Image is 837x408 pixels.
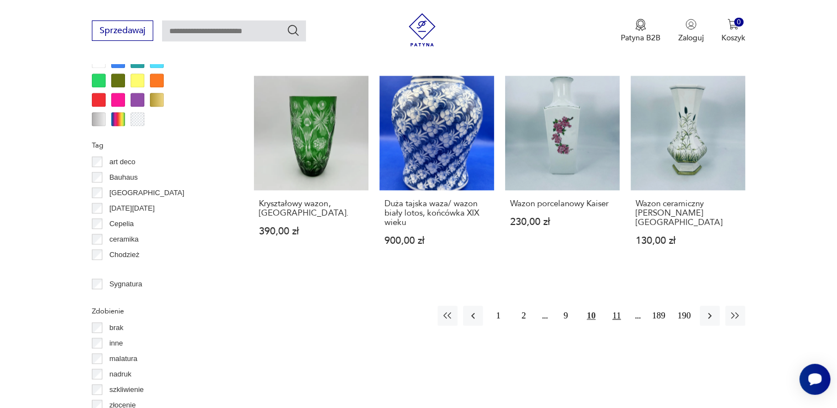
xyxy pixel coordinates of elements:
button: 190 [674,306,694,326]
p: malatura [110,353,138,365]
p: 130,00 zł [636,236,740,245]
div: 0 [734,18,744,27]
button: Sprzedawaj [92,20,153,41]
p: art deco [110,156,136,168]
p: 230,00 zł [510,217,615,227]
p: brak [110,322,123,334]
p: szkliwienie [110,384,144,396]
p: Ćmielów [110,264,137,276]
a: Kryształowy wazon, PRL.Kryształowy wazon, [GEOGRAPHIC_DATA].390,00 zł [254,76,368,267]
p: Cepelia [110,218,134,230]
iframe: Smartsupp widget button [799,364,830,395]
img: Ikona medalu [635,19,646,31]
p: 900,00 zł [384,236,489,245]
img: Ikonka użytkownika [685,19,696,30]
p: Chodzież [110,249,139,261]
a: Ikona medaluPatyna B2B [621,19,661,43]
button: 189 [649,306,669,326]
p: Zdobienie [92,305,227,317]
button: 9 [556,306,576,326]
p: nadruk [110,368,132,380]
h3: Wazon porcelanowy Kaiser [510,199,615,208]
button: 11 [607,306,627,326]
button: 10 [581,306,601,326]
p: [GEOGRAPHIC_DATA] [110,187,184,199]
h3: Wazon ceramiczny [PERSON_NAME] [GEOGRAPHIC_DATA] [636,199,740,227]
h3: Kryształowy wazon, [GEOGRAPHIC_DATA]. [259,199,363,218]
p: Patyna B2B [621,33,661,43]
a: Wazon porcelanowy KaiserWazon porcelanowy Kaiser230,00 zł [505,76,620,267]
p: [DATE][DATE] [110,202,155,215]
button: Patyna B2B [621,19,661,43]
a: Duża tajska waza/ wazon biały lotos, końcówka XIX wiekuDuża tajska waza/ wazon biały lotos, końcó... [379,76,494,267]
p: Sygnatura [110,278,142,290]
button: Zaloguj [678,19,704,43]
p: Koszyk [721,33,745,43]
button: 1 [488,306,508,326]
p: Tag [92,139,227,151]
img: Patyna - sklep z meblami i dekoracjami vintage [405,13,439,46]
p: Bauhaus [110,171,138,184]
button: 2 [514,306,534,326]
p: inne [110,337,123,349]
button: Szukaj [287,24,300,37]
p: 390,00 zł [259,227,363,236]
p: ceramika [110,233,139,245]
a: Wazon ceramiczny V. Bassano ItalyWazon ceramiczny [PERSON_NAME] [GEOGRAPHIC_DATA]130,00 zł [631,76,745,267]
p: Zaloguj [678,33,704,43]
button: 0Koszyk [721,19,745,43]
img: Ikona koszyka [727,19,739,30]
a: Sprzedawaj [92,28,153,35]
h3: Duża tajska waza/ wazon biały lotos, końcówka XIX wieku [384,199,489,227]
